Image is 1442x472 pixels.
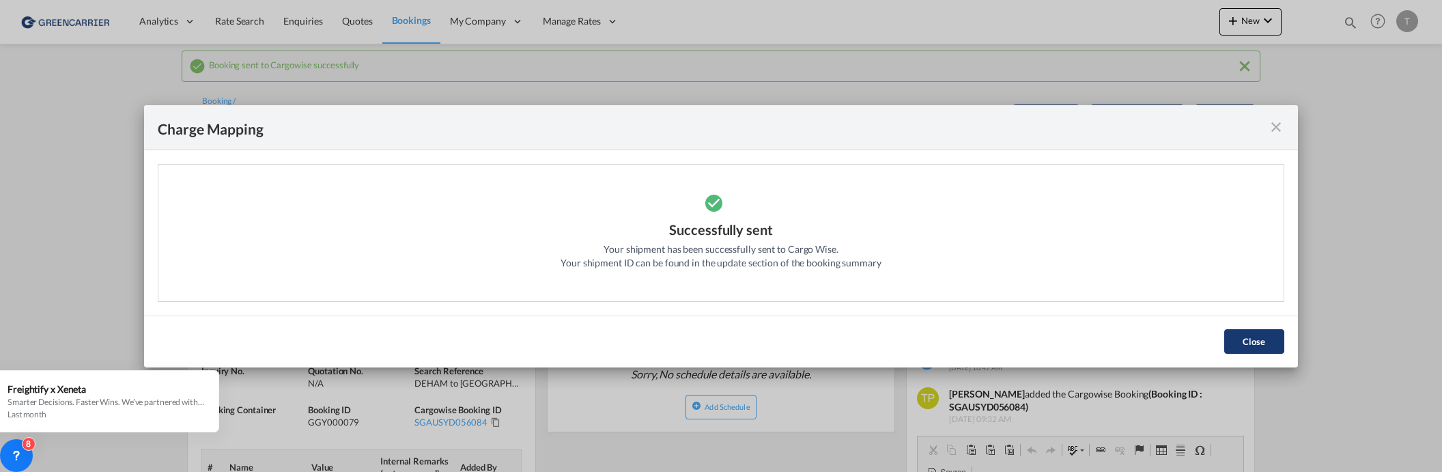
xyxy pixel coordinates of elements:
[1268,119,1284,135] md-icon: icon-close fg-AAA8AD cursor
[561,256,881,270] div: Your shipment ID can be found in the update section of the booking summary
[669,220,772,242] div: Successfully sent
[604,242,838,256] div: Your shipment has been successfully sent to Cargo Wise.
[158,119,264,136] div: Charge Mapping
[144,105,1298,367] md-dialog: Please note ...
[1224,329,1284,354] button: Close
[704,186,738,220] md-icon: icon-checkbox-marked-circle
[14,14,312,28] body: Editor, editor4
